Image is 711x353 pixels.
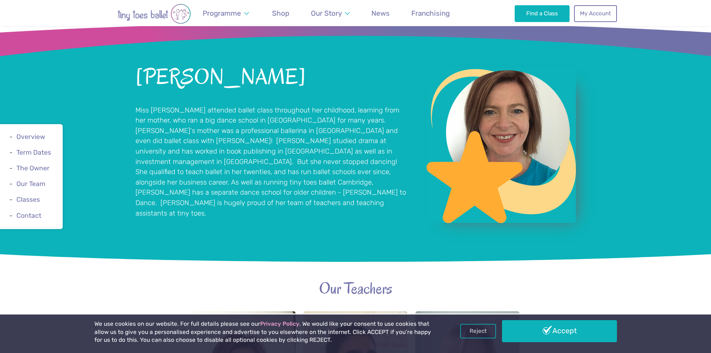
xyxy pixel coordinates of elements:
a: The Owner [16,164,50,172]
a: Shop [269,4,293,22]
a: Our Story [307,4,353,22]
a: Our Team [16,180,46,188]
h2: [PERSON_NAME] [135,66,408,89]
a: Find a Class [515,5,570,22]
a: Classes [16,196,40,204]
span: Programme [203,9,241,18]
a: Contact [16,212,41,219]
a: My Account [574,5,617,22]
p: Miss [PERSON_NAME] attended ballet class throughout her childhood, learning from her mother, who ... [135,105,408,219]
span: Our Story [311,9,342,18]
a: Term Dates [16,149,51,156]
a: Privacy Policy [260,321,299,327]
a: Reject [460,324,496,338]
span: Franchising [411,9,450,18]
a: News [368,4,393,22]
a: Franchising [408,4,453,22]
p: We use cookies on our website. For full details please see our . We would like your consent to us... [94,320,434,344]
span: Shop [272,9,289,18]
a: Accept [502,320,617,342]
span: News [371,9,390,18]
h2: Our Teachers [135,278,576,299]
a: Overview [16,133,45,140]
a: Programme [199,4,253,22]
a: View full-size image [427,69,576,223]
img: tiny toes ballet [94,4,214,24]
